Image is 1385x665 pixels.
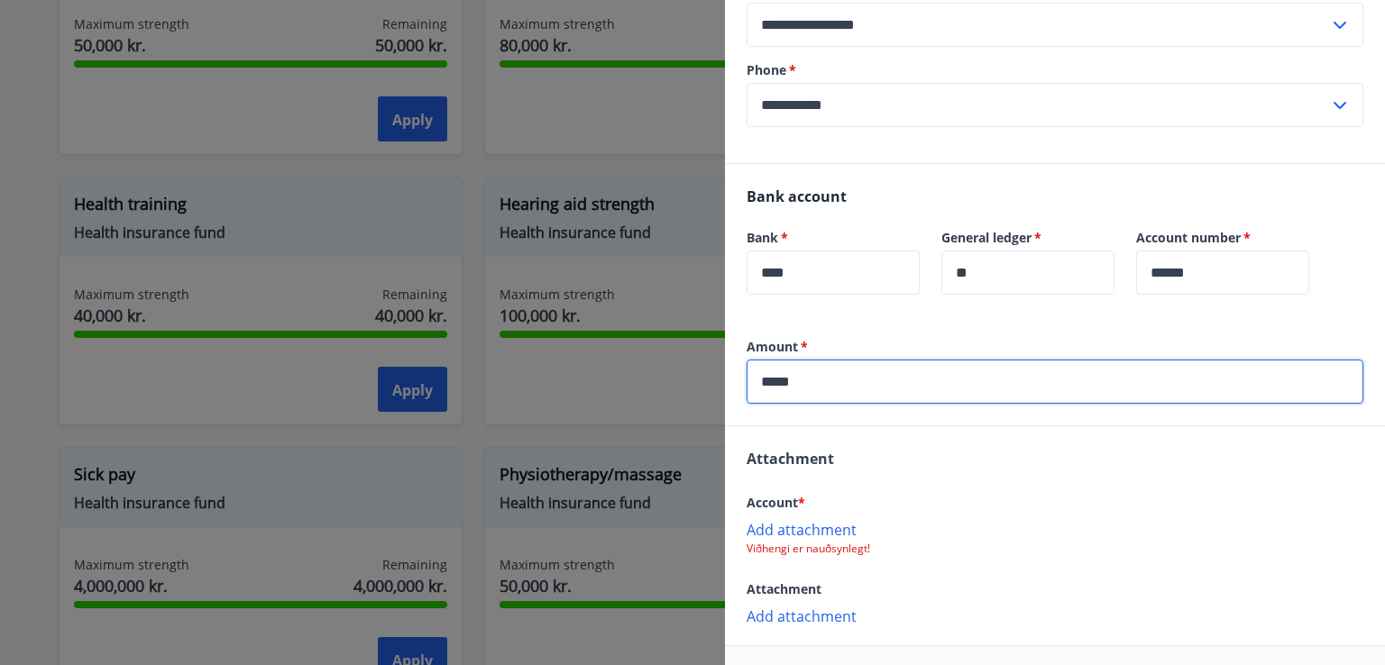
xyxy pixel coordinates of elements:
font: General ledger [941,229,1032,246]
p: Viðhengi er nauðsynlegt! [747,542,1363,556]
font: Amount [747,338,798,355]
font: Attachment [747,449,834,469]
font: Add attachment [747,520,857,540]
font: Phone [747,61,786,78]
font: Account [747,494,798,511]
font: Attachment [747,580,821,597]
font: Bank [747,229,778,246]
font: Account number [1136,229,1241,246]
font: Add attachment [747,606,857,626]
font: Bank account [747,187,847,206]
div: Amount [747,360,1363,404]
